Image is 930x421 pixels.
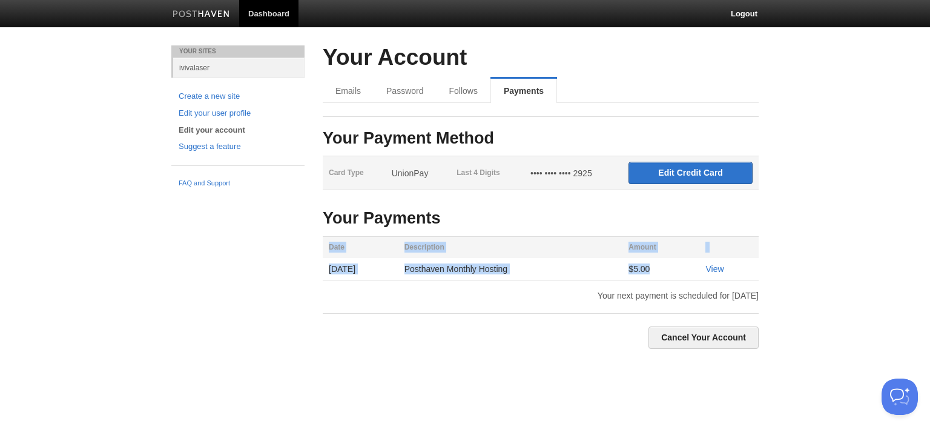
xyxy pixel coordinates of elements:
a: View [705,264,724,274]
a: Edit your user profile [179,107,297,120]
h3: Your Payments [323,210,759,228]
a: Password [374,79,436,103]
a: Suggest a feature [179,141,297,153]
td: [DATE] [323,258,398,280]
a: Emails [323,79,374,103]
li: Your Sites [171,45,305,58]
td: •••• •••• •••• 2925 [524,156,622,190]
input: Edit Credit Card [628,162,753,184]
a: Cancel Your Account [648,327,759,349]
iframe: Help Scout Beacon - Open [882,379,918,415]
td: UnionPay [386,156,451,190]
td: $5.00 [622,258,699,280]
a: Create a new site [179,90,297,103]
a: Edit your account [179,124,297,137]
h3: Your Payment Method [323,130,759,148]
a: ivivalaser [173,58,305,78]
h2: Your Account [323,45,759,70]
th: Description [398,237,623,259]
a: Follows [436,79,490,103]
td: Posthaven Monthly Hosting [398,258,623,280]
a: Payments [490,79,557,103]
th: Date [323,237,398,259]
th: Amount [622,237,699,259]
div: Your next payment is scheduled for [DATE] [314,291,768,300]
th: Card Type [323,156,386,190]
th: Last 4 Digits [450,156,524,190]
a: FAQ and Support [179,178,297,189]
img: Posthaven-bar [173,10,230,19]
